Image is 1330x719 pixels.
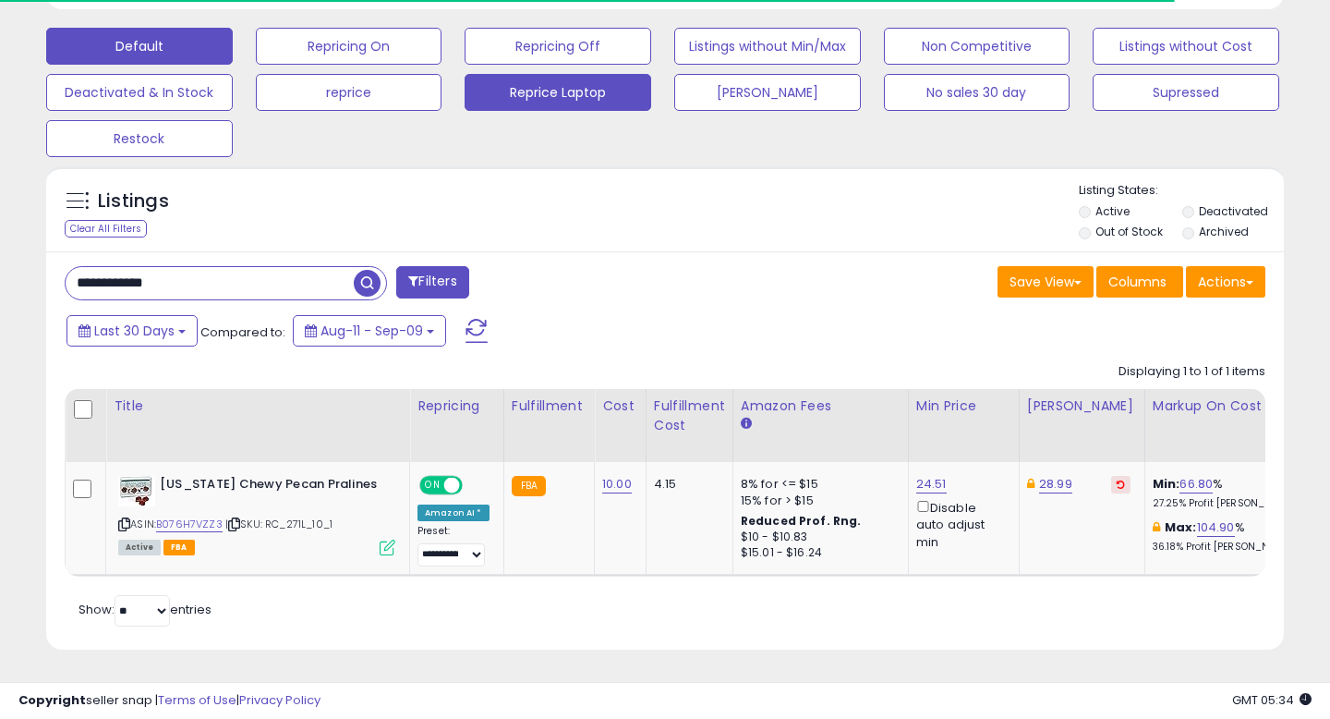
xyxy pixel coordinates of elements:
[18,691,86,709] strong: Copyright
[160,476,384,498] b: [US_STATE] Chewy Pecan Pralines
[417,525,490,567] div: Preset:
[741,476,894,493] div: 8% for <= $15
[1027,396,1137,416] div: [PERSON_NAME]
[396,266,468,299] button: Filters
[741,530,894,545] div: $10 - $10.83
[66,315,198,347] button: Last 30 Days
[320,322,423,340] span: Aug-11 - Sep-09
[1093,74,1279,111] button: Supressed
[163,540,195,555] span: FBA
[239,691,320,709] a: Privacy Policy
[1118,363,1265,381] div: Displaying 1 to 1 of 1 items
[1179,475,1213,494] a: 66.80
[98,189,169,214] h5: Listings
[18,692,320,710] div: seller snap | |
[114,396,402,416] div: Title
[1186,266,1265,298] button: Actions
[1153,541,1306,554] p: 36.18% Profit [PERSON_NAME]
[512,476,546,496] small: FBA
[1232,691,1312,709] span: 2025-10-10 05:34 GMT
[94,322,175,340] span: Last 30 Days
[1153,396,1312,416] div: Markup on Cost
[1095,224,1163,239] label: Out of Stock
[1093,28,1279,65] button: Listings without Cost
[46,120,233,157] button: Restock
[654,476,719,493] div: 4.15
[46,28,233,65] button: Default
[997,266,1094,298] button: Save View
[1079,182,1285,200] p: Listing States:
[293,315,446,347] button: Aug-11 - Sep-09
[256,74,442,111] button: reprice
[1095,203,1130,219] label: Active
[741,493,894,509] div: 15% for > $15
[46,74,233,111] button: Deactivated & In Stock
[654,396,725,435] div: Fulfillment Cost
[884,74,1070,111] button: No sales 30 day
[741,416,752,433] small: Amazon Fees.
[200,323,285,341] span: Compared to:
[1197,518,1235,537] a: 104.90
[916,497,1005,551] div: Disable auto adjust min
[916,475,947,494] a: 24.51
[465,74,651,111] button: Reprice Laptop
[674,74,861,111] button: [PERSON_NAME]
[118,476,155,506] img: 51eu-2DNw+L._SL40_.jpg
[1199,224,1249,239] label: Archived
[158,691,236,709] a: Terms of Use
[118,476,395,554] div: ASIN:
[79,601,212,618] span: Show: entries
[1096,266,1183,298] button: Columns
[884,28,1070,65] button: Non Competitive
[512,396,586,416] div: Fulfillment
[1199,203,1268,219] label: Deactivated
[65,220,147,238] div: Clear All Filters
[602,475,632,494] a: 10.00
[460,478,490,494] span: OFF
[225,517,332,531] span: | SKU: RC_271L_10_1
[741,396,901,416] div: Amazon Fees
[465,28,651,65] button: Repricing Off
[1153,519,1306,554] div: %
[741,545,894,561] div: $15.01 - $16.24
[602,396,638,416] div: Cost
[417,505,490,521] div: Amazon AI *
[156,517,223,532] a: B076H7VZZ3
[256,28,442,65] button: Repricing On
[1153,475,1180,493] b: Min:
[1039,475,1072,494] a: 28.99
[1153,476,1306,510] div: %
[1144,389,1320,462] th: The percentage added to the cost of goods (COGS) that forms the calculator for Min & Max prices.
[741,513,862,529] b: Reduced Prof. Rng.
[1165,518,1197,536] b: Max:
[421,478,444,494] span: ON
[1108,273,1167,291] span: Columns
[417,396,496,416] div: Repricing
[916,396,1011,416] div: Min Price
[1153,497,1306,510] p: 27.25% Profit [PERSON_NAME]
[674,28,861,65] button: Listings without Min/Max
[118,540,161,555] span: All listings currently available for purchase on Amazon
